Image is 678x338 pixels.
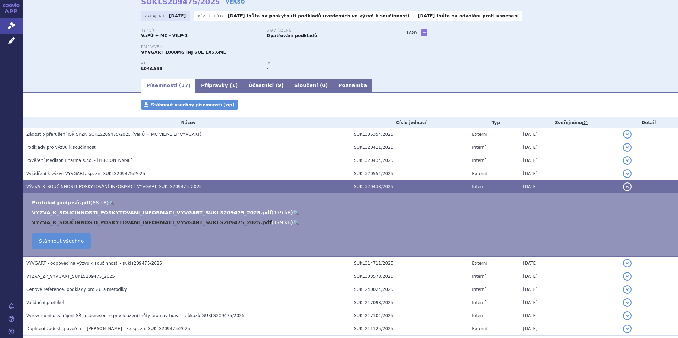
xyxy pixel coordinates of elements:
[228,13,245,18] strong: [DATE]
[32,199,671,206] li: ( )
[519,128,619,141] td: [DATE]
[141,66,162,71] strong: EFGARTIGIMOD ALFA
[26,158,132,163] span: Pověření Medison Pharma s.r.o. - Hrdličková
[519,283,619,296] td: [DATE]
[472,184,486,189] span: Interní
[472,274,486,279] span: Interní
[582,120,588,125] abbr: (?)
[350,257,468,270] td: SUKL314711/2025
[243,79,289,93] a: Účastníci (9)
[519,180,619,193] td: [DATE]
[322,83,326,88] span: 0
[623,156,632,165] button: detail
[32,200,91,205] a: Protokol podpisů.pdf
[26,313,245,318] span: Vyrozumění o zahájení SŘ_a_Usnesení o prodloužení lhůty pro navrhování důkazů_SUKLS209475/2025
[333,79,372,93] a: Poznámka
[278,83,282,88] span: 9
[228,13,409,19] p: -
[519,117,619,128] th: Zveřejněno
[472,145,486,150] span: Interní
[519,257,619,270] td: [DATE]
[472,132,487,137] span: Externí
[472,326,487,331] span: Externí
[623,259,632,267] button: detail
[141,45,392,49] p: Přípravek:
[141,79,196,93] a: Písemnosti (17)
[519,309,619,322] td: [DATE]
[26,132,201,137] span: Žádost o přerušení ISŘ SPZN SUKLS209475/2025 (VaPÚ + MC VILP-1 LP VYVGART)
[274,220,291,225] span: 179 kB
[619,117,678,128] th: Detail
[623,298,632,307] button: detail
[145,13,167,19] span: Zahájeno:
[169,13,186,18] strong: [DATE]
[198,13,226,19] span: Běžící lhůty:
[293,220,299,225] a: 🔍
[472,300,486,305] span: Interní
[418,13,519,19] p: -
[472,261,487,266] span: Externí
[26,261,162,266] span: VYVGART - odpověď na výzvu k součinnosti - sukls209475/2025
[293,210,299,215] a: 🔍
[267,61,385,66] p: RS:
[623,272,632,281] button: detail
[26,326,190,331] span: Doplnění žádosti_pověření - Lenka Hrdličková - ke sp. zn: SUKLS209475/2025
[141,50,226,55] span: VYVGART 1000MG INJ SOL 1X5,6ML
[350,154,468,167] td: SUKL320434/2025
[23,117,350,128] th: Název
[32,233,91,249] a: Stáhnout všechno
[468,117,519,128] th: Typ
[32,219,671,226] li: ( )
[623,325,632,333] button: detail
[418,13,435,18] strong: [DATE]
[623,169,632,178] button: detail
[437,13,519,18] a: lhůta na odvolání proti usnesení
[350,296,468,309] td: SUKL217098/2025
[519,270,619,283] td: [DATE]
[350,322,468,336] td: SUKL211125/2025
[26,184,202,189] span: VÝZVA_K_SOUČINNOSTI_POSKYTOVÁNÍ_INFORMACÍ_VYVGART_SUKLS209475_2025
[350,117,468,128] th: Číslo jednací
[109,200,115,205] a: 🔍
[32,210,272,215] a: VYZVA_K_SOUCINNOSTI_POSKYTOVANI_INFORMACI_VYVGART_SUKLS209475_2025.pdf
[472,287,486,292] span: Interní
[472,313,486,318] span: Interní
[141,100,238,110] a: Stáhnout všechny písemnosti (zip)
[267,66,268,71] strong: -
[26,145,97,150] span: Podklady pro výzvu k součinnosti
[289,79,333,93] a: Sloučení (0)
[623,182,632,191] button: detail
[472,158,486,163] span: Interní
[519,167,619,180] td: [DATE]
[26,171,145,176] span: Vyjádření k výzvě VYVGART, sp. zn. SUKLS209475/2025
[350,270,468,283] td: SUKL303578/2025
[421,29,427,36] a: +
[151,102,234,107] span: Stáhnout všechny písemnosti (zip)
[232,83,235,88] span: 1
[267,28,385,33] p: Stav řízení:
[350,309,468,322] td: SUKL217104/2025
[623,311,632,320] button: detail
[26,274,115,279] span: VÝZVA_ZP_VYVGART_SUKLS209475_2025
[519,296,619,309] td: [DATE]
[247,13,409,18] a: lhůta na poskytnutí podkladů uvedených ve výzvě k součinnosti
[519,322,619,336] td: [DATE]
[519,154,619,167] td: [DATE]
[32,209,671,216] li: ( )
[32,220,272,225] a: VÝZVA_K_SOUČINNOSTI_POSKYTOVÁNÍ_INFORMACÍ_VYVGART_SUKLS209475_2025.pdf
[141,28,260,33] p: Typ SŘ:
[350,128,468,141] td: SUKL335354/2025
[406,28,418,37] h3: Tagy
[350,283,468,296] td: SUKL240024/2025
[181,83,188,88] span: 17
[350,167,468,180] td: SUKL320554/2025
[623,143,632,152] button: detail
[472,171,487,176] span: Externí
[519,141,619,154] td: [DATE]
[267,33,317,38] strong: Opatřování podkladů
[350,180,468,193] td: SUKL320438/2025
[350,141,468,154] td: SUKL320411/2025
[141,33,188,38] strong: VaPÚ + MC - VILP-1
[623,285,632,294] button: detail
[141,61,260,66] p: ATC:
